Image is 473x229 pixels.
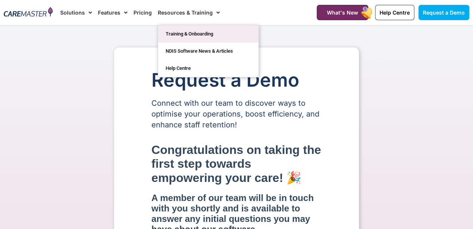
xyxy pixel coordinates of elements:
[158,25,259,77] ul: Resources & Training
[151,98,322,130] p: Connect with our team to discover ways to optimise your operations, boost efficiency, and enhance...
[375,5,414,20] a: Help Centre
[61,127,78,135] span: .com
[380,9,410,16] span: Help Centre
[418,5,469,20] a: Request a Demo
[18,127,61,135] span: @caremaster
[327,9,358,16] span: What's New
[423,9,465,16] span: Request a Demo
[317,5,368,20] a: What's New
[78,127,88,135] span: .au
[158,43,258,60] a: NDIS Software News & Articles
[4,7,53,18] img: CareMaster Logo
[158,25,258,43] a: Training & Onboarding
[151,70,322,90] h1: Request a Demo
[158,60,258,77] a: Help Centre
